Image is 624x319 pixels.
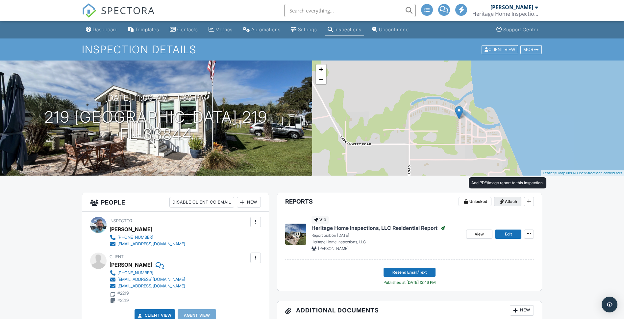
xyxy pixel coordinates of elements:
div: #2219 [117,291,129,296]
div: Templates [135,27,159,32]
div: [PHONE_NUMBER] [117,235,153,240]
div: More [520,45,542,54]
a: [PHONE_NUMBER] [110,270,185,276]
a: SPECTORA [82,9,155,23]
div: Unconfirmed [379,27,409,32]
div: Dashboard [93,27,118,32]
a: Client View [137,312,172,319]
a: Support Center [494,24,541,36]
a: © MapTiler [555,171,572,175]
div: [PERSON_NAME] [110,260,152,270]
a: Dashboard [83,24,120,36]
img: The Best Home Inspection Software - Spectora [82,3,96,18]
h3: [DATE] 11:00 am - 1:30 pm [105,93,207,102]
div: Open Intercom Messenger [602,297,617,312]
span: Client [110,254,124,259]
a: [EMAIL_ADDRESS][DOMAIN_NAME] [110,276,185,283]
div: New [510,305,534,316]
span: Inspector [110,218,132,223]
a: [PHONE_NUMBER] [110,234,185,241]
div: Metrics [215,27,233,32]
div: Heritage Home Inspections, LLC [472,11,538,17]
div: [EMAIL_ADDRESS][DOMAIN_NAME] [117,241,185,247]
a: © OpenStreetMap contributors [573,171,622,175]
a: [EMAIL_ADDRESS][DOMAIN_NAME] [110,241,185,247]
div: [PERSON_NAME] [110,224,152,234]
div: [EMAIL_ADDRESS][DOMAIN_NAME] [117,283,185,289]
span: SPECTORA [101,3,155,17]
div: New [237,197,261,208]
div: Inspections [335,27,362,32]
a: Unconfirmed [369,24,412,36]
a: Client View [481,47,520,52]
a: Zoom in [316,64,326,74]
div: | [541,170,624,176]
a: Templates [126,24,162,36]
div: Contacts [177,27,198,32]
div: Support Center [503,27,538,32]
input: Search everything... [284,4,416,17]
a: Settings [288,24,320,36]
a: Zoom out [316,74,326,84]
div: [PERSON_NAME] [490,4,533,11]
div: Settings [298,27,317,32]
div: [EMAIL_ADDRESS][DOMAIN_NAME] [117,277,185,282]
a: Leaflet [543,171,554,175]
div: Client View [482,45,518,54]
h1: Inspection Details [82,44,542,55]
div: #2219 [117,298,129,303]
a: Inspections [325,24,364,36]
div: [PHONE_NUMBER] [117,270,153,276]
div: Automations [251,27,281,32]
div: Disable Client CC Email [169,197,234,208]
h3: People [82,193,269,212]
a: Automations (Basic) [240,24,283,36]
a: Contacts [167,24,201,36]
a: Metrics [206,24,235,36]
a: [EMAIL_ADDRESS][DOMAIN_NAME] [110,283,185,289]
h1: 219 [GEOGRAPHIC_DATA] 219 FL 33844 [44,109,267,143]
